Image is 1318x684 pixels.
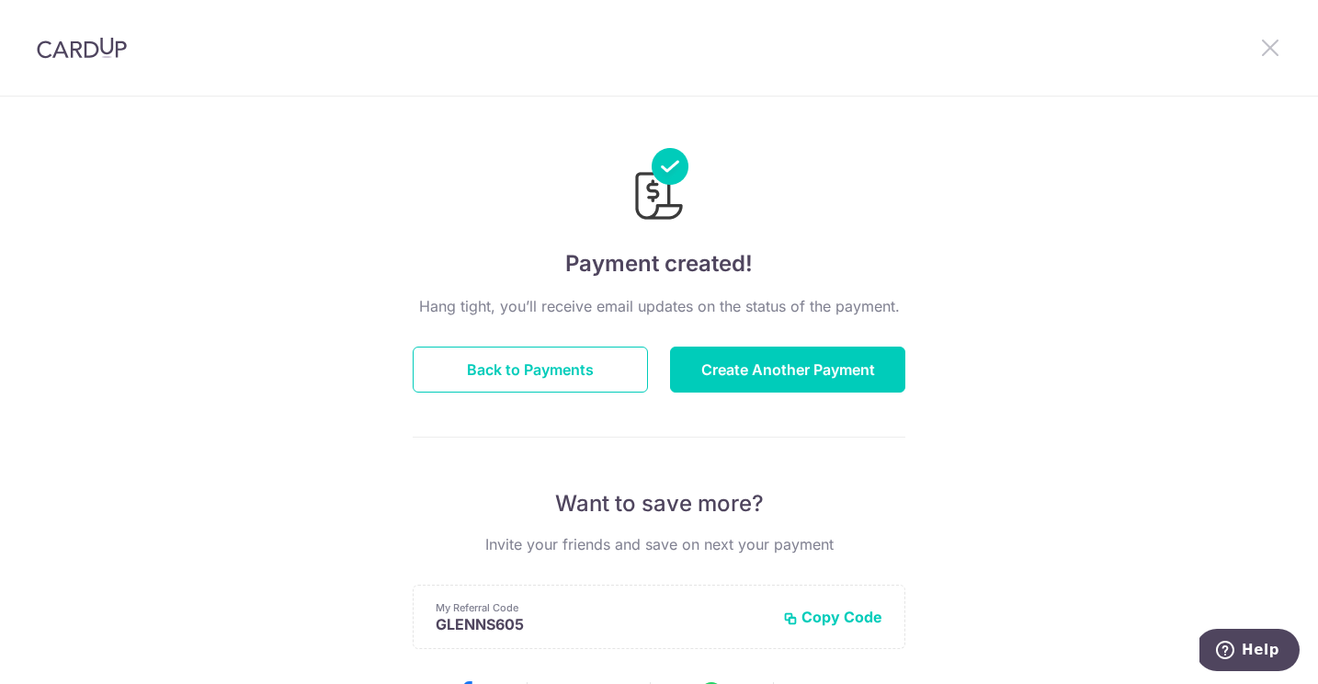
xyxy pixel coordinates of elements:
p: Invite your friends and save on next your payment [413,533,905,555]
p: GLENNS605 [436,615,768,633]
img: Payments [630,148,688,225]
iframe: Opens a widget where you can find more information [1199,629,1300,675]
p: Hang tight, you’ll receive email updates on the status of the payment. [413,295,905,317]
button: Back to Payments [413,347,648,393]
img: CardUp [37,37,127,59]
button: Create Another Payment [670,347,905,393]
p: My Referral Code [436,600,768,615]
button: Copy Code [783,608,882,626]
p: Want to save more? [413,489,905,519]
h4: Payment created! [413,247,905,280]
